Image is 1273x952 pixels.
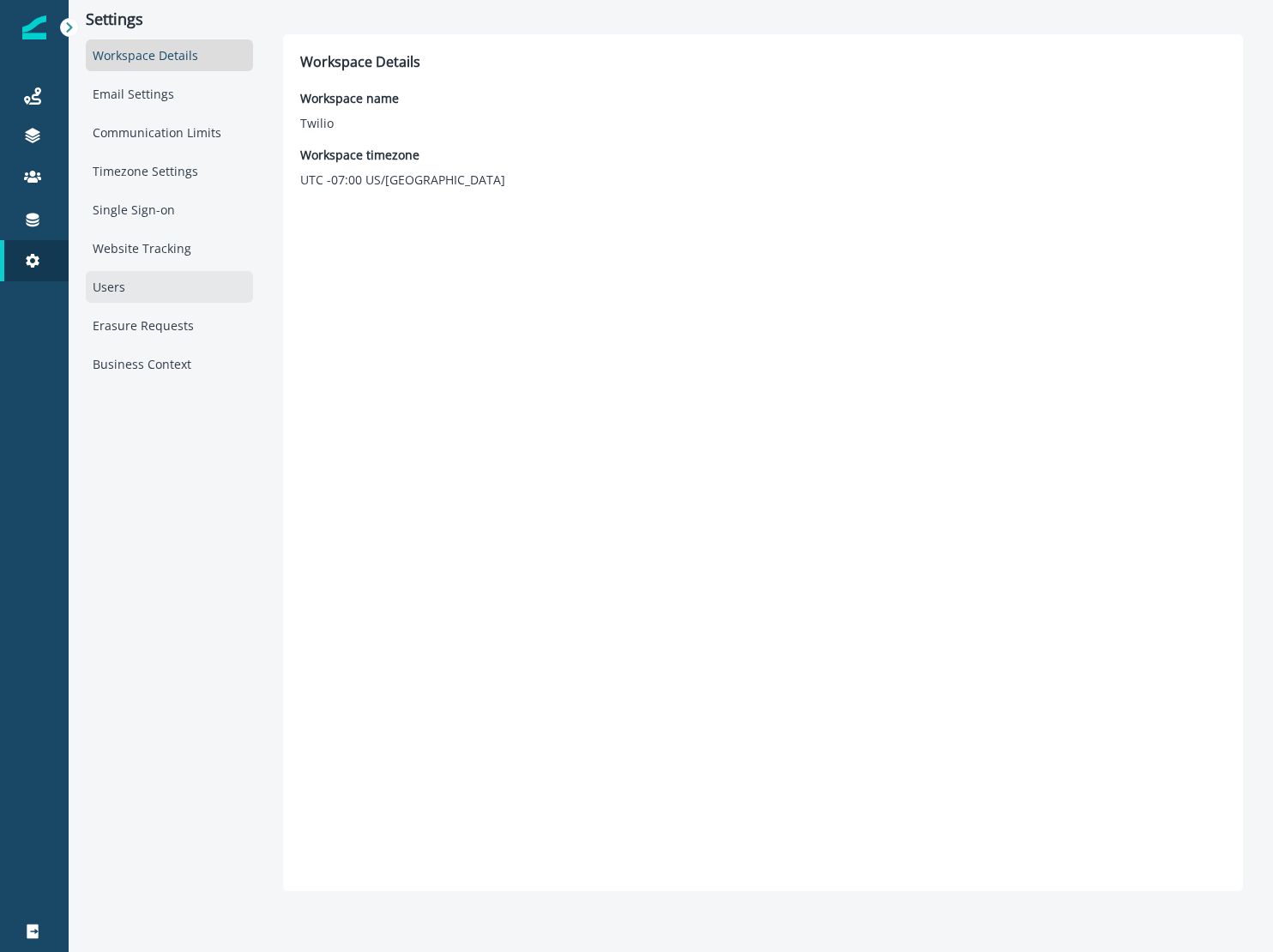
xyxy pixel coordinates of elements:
p: Workspace name [300,89,399,107]
div: Communication Limits [86,117,253,148]
p: Settings [86,10,253,29]
p: UTC -07:00 US/[GEOGRAPHIC_DATA] [300,171,505,189]
div: Website Tracking [86,232,253,264]
div: Erasure Requests [86,310,253,341]
p: Twilio [300,114,399,132]
p: Workspace timezone [300,146,505,164]
div: Single Sign-on [86,194,253,226]
div: Business Context [86,348,253,380]
div: Workspace Details [86,39,253,71]
div: Email Settings [86,78,253,110]
img: Inflection [22,15,46,39]
p: Workspace Details [300,51,1226,72]
div: Timezone Settings [86,155,253,187]
div: Users [86,271,253,303]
